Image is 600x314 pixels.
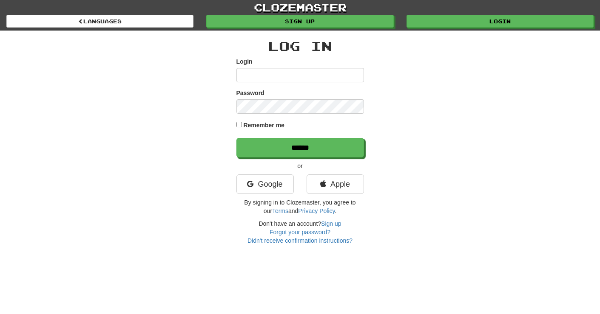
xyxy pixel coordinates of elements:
[272,207,288,214] a: Terms
[206,15,393,28] a: Sign up
[6,15,193,28] a: Languages
[321,220,341,227] a: Sign up
[247,237,353,244] a: Didn't receive confirmation instructions?
[407,15,594,28] a: Login
[236,39,364,53] h2: Log In
[236,162,364,170] p: or
[236,219,364,245] div: Don't have an account?
[236,57,253,66] label: Login
[298,207,335,214] a: Privacy Policy
[236,198,364,215] p: By signing in to Clozemaster, you agree to our and .
[307,174,364,194] a: Apple
[270,229,330,235] a: Forgot your password?
[236,174,294,194] a: Google
[243,121,284,129] label: Remember me
[236,89,264,97] label: Password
